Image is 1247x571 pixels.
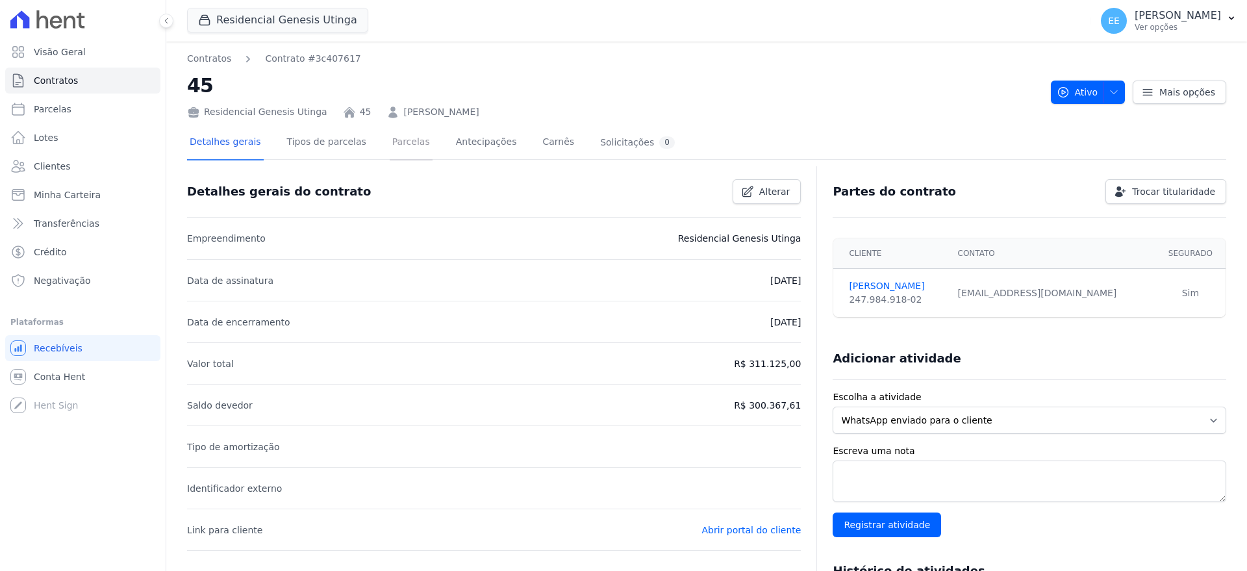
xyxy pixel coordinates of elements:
[34,274,91,287] span: Negativação
[34,370,85,383] span: Conta Hent
[187,52,361,66] nav: Breadcrumb
[187,52,231,66] a: Contratos
[759,185,790,198] span: Alterar
[1105,179,1226,204] a: Trocar titularidade
[659,136,675,149] div: 0
[1090,3,1247,39] button: EE [PERSON_NAME] Ver opções
[1155,238,1226,269] th: Segurado
[34,188,101,201] span: Minha Carteira
[833,513,941,537] input: Registrar atividade
[678,231,801,246] p: Residencial Genesis Utinga
[187,398,253,413] p: Saldo devedor
[770,273,801,288] p: [DATE]
[403,105,479,119] a: [PERSON_NAME]
[1135,9,1221,22] p: [PERSON_NAME]
[187,314,290,330] p: Data de encerramento
[34,45,86,58] span: Visão Geral
[833,390,1226,404] label: Escolha a atividade
[770,314,801,330] p: [DATE]
[5,96,160,122] a: Parcelas
[598,126,677,160] a: Solicitações0
[849,293,942,307] div: 247.984.918-02
[34,217,99,230] span: Transferências
[187,126,264,160] a: Detalhes gerais
[360,105,372,119] a: 45
[734,398,801,413] p: R$ 300.367,61
[1108,16,1120,25] span: EE
[187,8,368,32] button: Residencial Genesis Utinga
[284,126,369,160] a: Tipos de parcelas
[390,126,433,160] a: Parcelas
[734,356,801,372] p: R$ 311.125,00
[540,126,577,160] a: Carnês
[1135,22,1221,32] p: Ver opções
[187,52,1040,66] nav: Breadcrumb
[34,131,58,144] span: Lotes
[34,160,70,173] span: Clientes
[1133,81,1226,104] a: Mais opções
[1159,86,1215,99] span: Mais opções
[733,179,801,204] a: Alterar
[950,238,1155,269] th: Contato
[5,268,160,294] a: Negativação
[833,184,956,199] h3: Partes do contrato
[849,279,942,293] a: [PERSON_NAME]
[187,71,1040,100] h2: 45
[187,522,262,538] p: Link para cliente
[5,364,160,390] a: Conta Hent
[10,314,155,330] div: Plataformas
[5,153,160,179] a: Clientes
[833,238,950,269] th: Cliente
[34,103,71,116] span: Parcelas
[34,74,78,87] span: Contratos
[1132,185,1215,198] span: Trocar titularidade
[453,126,520,160] a: Antecipações
[34,342,82,355] span: Recebíveis
[5,68,160,94] a: Contratos
[1057,81,1098,104] span: Ativo
[5,239,160,265] a: Crédito
[958,286,1148,300] div: [EMAIL_ADDRESS][DOMAIN_NAME]
[833,444,1226,458] label: Escreva uma nota
[5,335,160,361] a: Recebíveis
[5,210,160,236] a: Transferências
[5,125,160,151] a: Lotes
[600,136,675,149] div: Solicitações
[187,231,266,246] p: Empreendimento
[833,351,961,366] h3: Adicionar atividade
[187,356,234,372] p: Valor total
[187,105,327,119] div: Residencial Genesis Utinga
[187,481,282,496] p: Identificador externo
[265,52,360,66] a: Contrato #3c407617
[701,525,801,535] a: Abrir portal do cliente
[34,246,67,259] span: Crédito
[1155,269,1226,318] td: Sim
[5,39,160,65] a: Visão Geral
[5,182,160,208] a: Minha Carteira
[187,273,273,288] p: Data de assinatura
[1051,81,1126,104] button: Ativo
[187,184,371,199] h3: Detalhes gerais do contrato
[187,439,280,455] p: Tipo de amortização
